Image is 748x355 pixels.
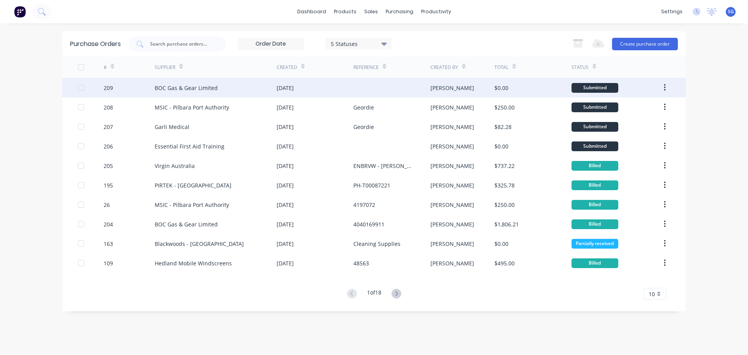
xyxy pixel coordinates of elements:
div: [DATE] [277,84,294,92]
div: $0.00 [494,142,508,150]
div: Billed [572,180,618,190]
div: Garli Medical [155,123,189,131]
div: 204 [104,220,113,228]
div: 206 [104,142,113,150]
div: [DATE] [277,103,294,111]
div: 207 [104,123,113,131]
div: Billed [572,161,618,171]
div: Billed [572,219,618,229]
div: productivity [417,6,455,18]
div: Supplier [155,64,175,71]
div: purchasing [382,6,417,18]
div: [PERSON_NAME] [430,181,474,189]
input: Search purchase orders... [149,40,214,48]
a: dashboard [293,6,330,18]
div: [DATE] [277,142,294,150]
span: SG [728,8,734,15]
div: [PERSON_NAME] [430,201,474,209]
div: [DATE] [277,259,294,267]
div: $250.00 [494,201,515,209]
div: [PERSON_NAME] [430,84,474,92]
div: 48563 [353,259,369,267]
div: $0.00 [494,240,508,248]
div: Reference [353,64,379,71]
div: PH-T00087221 [353,181,390,189]
div: Total [494,64,508,71]
div: [PERSON_NAME] [430,142,474,150]
div: Billed [572,258,618,268]
div: Purchase Orders [70,39,121,49]
div: Billed [572,200,618,210]
div: [DATE] [277,201,294,209]
div: Hedland Mobile Windscreens [155,259,232,267]
div: Status [572,64,589,71]
div: $495.00 [494,259,515,267]
button: Create purchase order [612,38,678,50]
div: $325.78 [494,181,515,189]
span: 10 [649,290,655,298]
input: Order Date [238,38,303,50]
div: Created [277,64,297,71]
div: 5 Statuses [331,39,386,48]
div: MSIC - Pilbara Port Authority [155,103,229,111]
div: BOC Gas & Gear Limited [155,84,218,92]
div: $250.00 [494,103,515,111]
div: BOC Gas & Gear Limited [155,220,218,228]
div: Virgin Australia [155,162,195,170]
div: 209 [104,84,113,92]
div: [DATE] [277,162,294,170]
div: Submitted [572,122,618,132]
div: sales [360,6,382,18]
div: Submitted [572,141,618,151]
div: Geordie [353,103,374,111]
div: [DATE] [277,220,294,228]
div: 26 [104,201,110,209]
div: 4040169911 [353,220,385,228]
div: Essential First Aid Training [155,142,224,150]
img: Factory [14,6,26,18]
div: [DATE] [277,181,294,189]
div: ENBRVW - [PERSON_NAME] [353,162,415,170]
div: Submitted [572,83,618,93]
div: settings [657,6,686,18]
div: [PERSON_NAME] [430,259,474,267]
div: [PERSON_NAME] [430,123,474,131]
div: PIRTEK - [GEOGRAPHIC_DATA] [155,181,231,189]
div: 195 [104,181,113,189]
div: Geordie [353,123,374,131]
div: [PERSON_NAME] [430,162,474,170]
div: [PERSON_NAME] [430,220,474,228]
div: 205 [104,162,113,170]
div: Cleaning Supplies [353,240,400,248]
div: 1 of 18 [367,288,381,300]
div: 4197072 [353,201,375,209]
div: Partially received [572,239,618,249]
div: Blackwoods - [GEOGRAPHIC_DATA] [155,240,244,248]
div: $0.00 [494,84,508,92]
div: # [104,64,107,71]
div: [PERSON_NAME] [430,103,474,111]
div: 163 [104,240,113,248]
div: $1,806.21 [494,220,519,228]
div: 208 [104,103,113,111]
div: Created By [430,64,458,71]
div: $82.28 [494,123,512,131]
div: 109 [104,259,113,267]
div: $737.22 [494,162,515,170]
div: [DATE] [277,240,294,248]
div: products [330,6,360,18]
div: [DATE] [277,123,294,131]
div: Submitted [572,102,618,112]
div: MSIC - Pilbara Port Authority [155,201,229,209]
div: [PERSON_NAME] [430,240,474,248]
